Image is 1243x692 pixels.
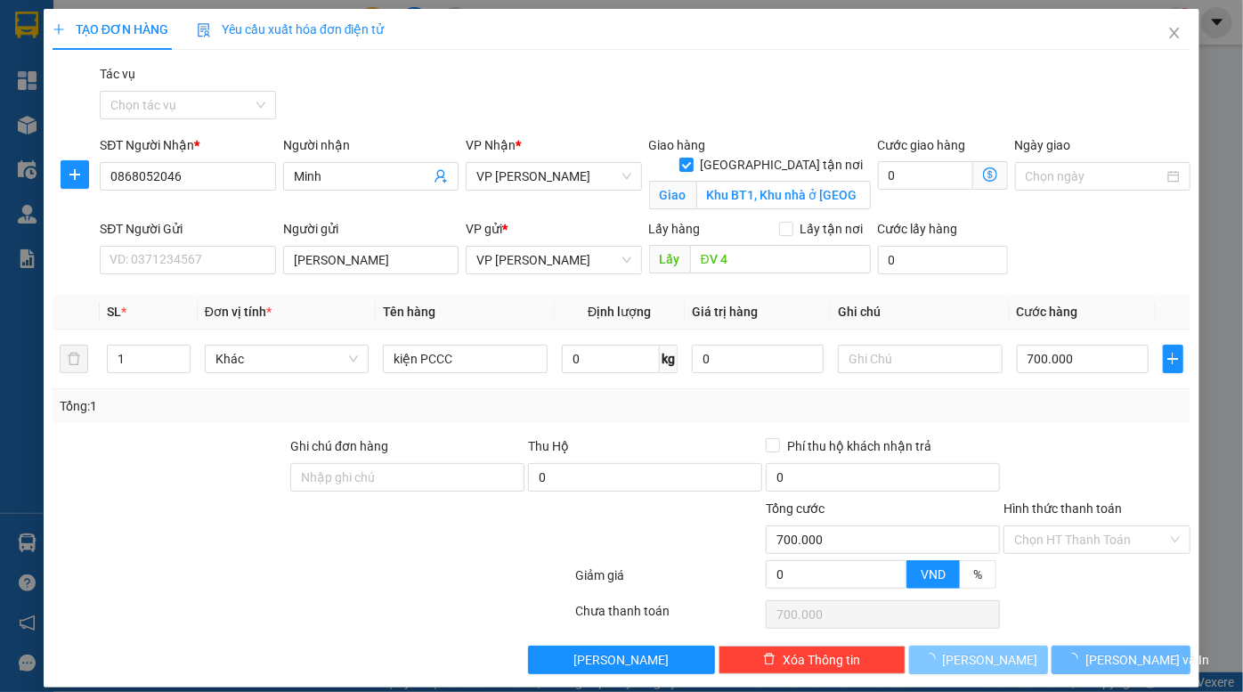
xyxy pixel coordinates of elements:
div: VP gửi [466,219,641,239]
th: Ghi chú [831,295,1010,330]
input: VD: Bàn, Ghế [383,345,548,373]
span: dollar-circle [983,167,997,182]
span: Lấy tận nơi [793,219,871,239]
span: [GEOGRAPHIC_DATA] tận nơi [694,155,871,175]
input: Ghi chú đơn hàng [290,463,524,492]
span: loading [923,653,943,665]
span: Giao hàng [649,138,706,152]
label: Cước giao hàng [878,138,966,152]
span: TẠO ĐƠN HÀNG [53,22,168,37]
img: icon [197,23,211,37]
div: Chưa thanh toán [574,601,765,632]
div: SĐT Người Nhận [100,135,275,155]
label: Ngày giao [1015,138,1071,152]
input: 0 [692,345,824,373]
label: Hình thức thanh toán [1003,501,1122,516]
input: Cước lấy hàng [878,246,1008,274]
div: Người nhận [283,135,459,155]
span: Lấy [649,245,690,273]
span: VP Đồng Văn [476,247,630,273]
input: Cước giao hàng [878,161,973,190]
span: [PERSON_NAME] và In [1085,650,1210,670]
span: Cước hàng [1017,305,1078,319]
button: Close [1150,9,1199,59]
span: VP Linh Đàm [476,163,630,190]
button: [PERSON_NAME] [528,646,715,674]
button: [PERSON_NAME] và In [1052,646,1190,674]
span: SL [107,305,121,319]
span: Phí thu hộ khách nhận trả [780,436,938,456]
span: VND [921,567,946,582]
span: user-add [434,169,448,183]
button: deleteXóa Thông tin [719,646,906,674]
button: plus [61,160,89,189]
span: kg [660,345,678,373]
label: Ghi chú đơn hàng [290,439,388,453]
span: Định lượng [588,305,651,319]
span: Thu Hộ [528,439,569,453]
span: Tên hàng [383,305,435,319]
input: Dọc đường [690,245,871,273]
span: Yêu cầu xuất hóa đơn điện tử [197,22,385,37]
span: plus [1164,352,1183,366]
span: plus [61,167,88,182]
span: [PERSON_NAME] [943,650,1038,670]
div: Người gửi [283,219,459,239]
span: [PERSON_NAME] [574,650,670,670]
span: Đơn vị tính [205,305,272,319]
span: delete [763,653,776,667]
span: Xóa Thông tin [783,650,860,670]
span: VP Nhận [466,138,516,152]
span: Tổng cước [766,501,825,516]
input: Ngày giao [1026,167,1164,186]
input: Giao tận nơi [696,181,871,209]
span: Giao [649,181,696,209]
div: SĐT Người Gửi [100,219,275,239]
button: delete [60,345,88,373]
input: Ghi Chú [838,345,1003,373]
span: close [1167,26,1182,40]
label: Tác vụ [100,67,135,81]
button: plus [1163,345,1184,373]
span: Khác [215,346,359,372]
span: Giá trị hàng [692,305,758,319]
span: % [973,567,982,582]
span: plus [53,23,65,36]
div: Tổng: 1 [60,396,481,416]
span: loading [1066,653,1085,665]
div: Giảm giá [574,566,765,597]
label: Cước lấy hàng [878,222,958,236]
button: [PERSON_NAME] [909,646,1048,674]
span: Lấy hàng [649,222,701,236]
